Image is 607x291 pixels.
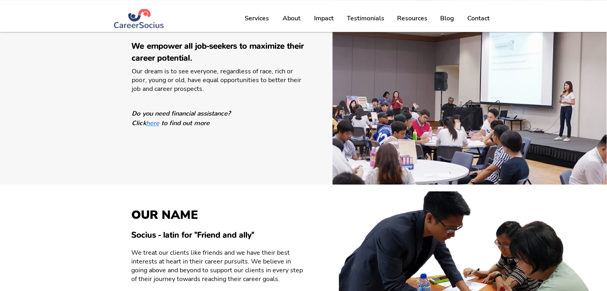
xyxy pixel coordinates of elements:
[276,8,307,28] a: About
[310,8,338,28] p: Impact
[146,119,159,127] a: here
[391,8,434,28] a: Resources
[340,8,391,28] a: Testimonials
[132,119,209,127] span: Click to find out more
[241,8,273,28] p: Services
[436,8,458,28] p: Blog
[132,67,303,93] p: Our dream is to see everyone, regardless of race, rich or poor, young or old, have equal opportun...
[132,41,303,63] span: We empower all job-seekers to maximize their career potential.
[238,8,276,28] a: Services
[131,230,254,240] span: Socius - latin for "Friend and ally"
[279,8,304,28] p: About
[461,8,496,28] a: Contact
[132,109,230,118] span: Do you need financial assistance?
[393,8,431,28] p: Resources
[113,9,165,28] img: Logo Blue (#283972) png.png
[307,8,340,28] a: Impact
[343,8,388,28] p: Testimonials
[131,248,303,283] p: ​We treat our clients like friends and we have their best interests at heart in their career purs...
[131,207,198,223] span: OUR NAME
[434,8,461,28] a: Blog
[463,8,494,28] p: Contact
[238,8,496,28] nav: Site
